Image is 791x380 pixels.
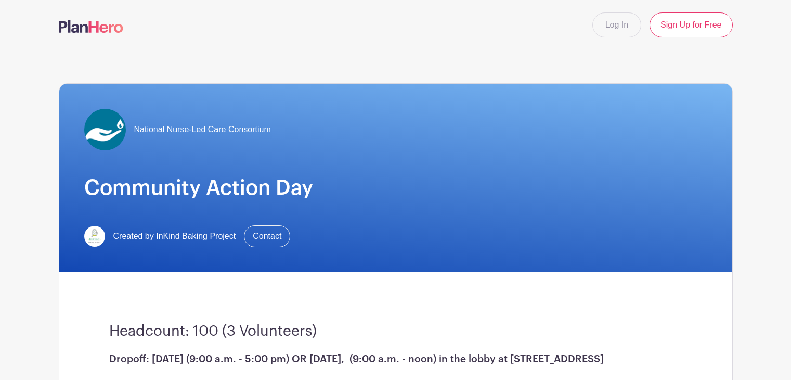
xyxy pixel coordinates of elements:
[84,109,126,150] img: nnlcc-crop.png
[109,323,682,340] h3: Headcount: 100 (3 Volunteers)
[113,230,236,243] span: Created by InKind Baking Project
[109,353,682,365] h1: Dropoff: [DATE] (9:00 a.m. - 5:00 pm) OR [DATE], (9:00 a.m. - noon) in the lobby at [STREET_ADDRESS]
[244,225,290,247] a: Contact
[84,226,105,247] img: InKind-Logo.jpg
[59,20,123,33] img: logo-507f7623f17ff9eddc593b1ce0a138ce2505c220e1c5a4e2b4648c50719b7d32.svg
[650,12,732,37] a: Sign Up for Free
[84,175,707,200] h1: Community Action Day
[592,12,641,37] a: Log In
[134,123,271,136] span: National Nurse-Led Care Consortium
